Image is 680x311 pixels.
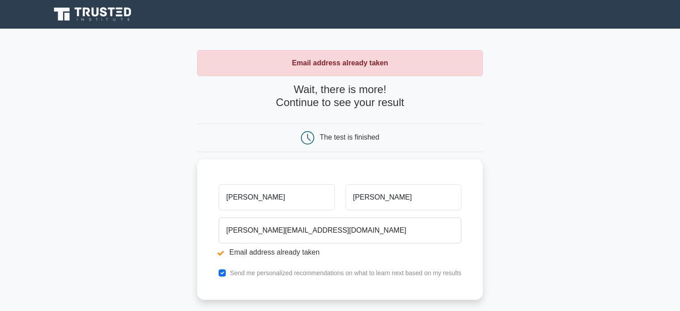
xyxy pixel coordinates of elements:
[219,217,461,243] input: Email
[197,83,483,109] h4: Wait, there is more! Continue to see your result
[346,184,461,210] input: Last name
[219,247,461,258] li: Email address already taken
[219,184,334,210] input: First name
[320,133,379,141] div: The test is finished
[292,59,388,67] strong: Email address already taken
[230,269,461,277] label: Send me personalized recommendations on what to learn next based on my results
